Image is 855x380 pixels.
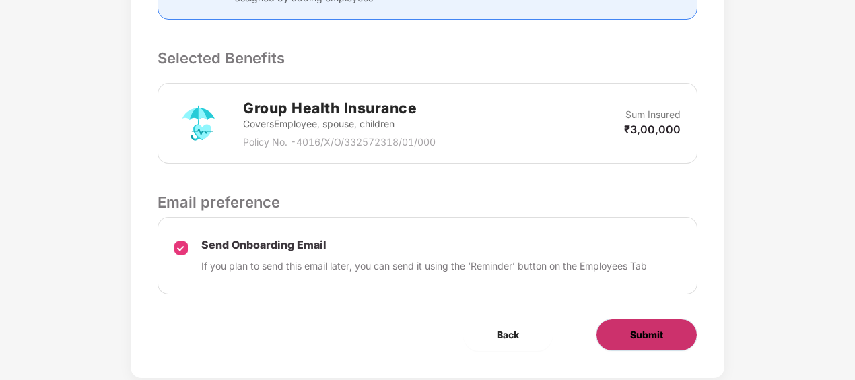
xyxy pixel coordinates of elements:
[243,117,436,131] p: Covers Employee, spouse, children
[243,135,436,150] p: Policy No. - 4016/X/O/332572318/01/000
[497,327,519,342] span: Back
[625,107,681,122] p: Sum Insured
[158,46,697,69] p: Selected Benefits
[201,238,647,252] p: Send Onboarding Email
[596,319,697,351] button: Submit
[201,259,647,274] p: If you plan to send this email later, you can send it using the ‘Reminder’ button on the Employee...
[158,191,697,214] p: Email preference
[624,122,681,137] p: ₹3,00,000
[630,327,663,342] span: Submit
[243,97,436,119] h2: Group Health Insurance
[174,99,223,148] img: svg+xml;base64,PHN2ZyB4bWxucz0iaHR0cDovL3d3dy53My5vcmcvMjAwMC9zdmciIHdpZHRoPSI3MiIgaGVpZ2h0PSI3Mi...
[463,319,553,351] button: Back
